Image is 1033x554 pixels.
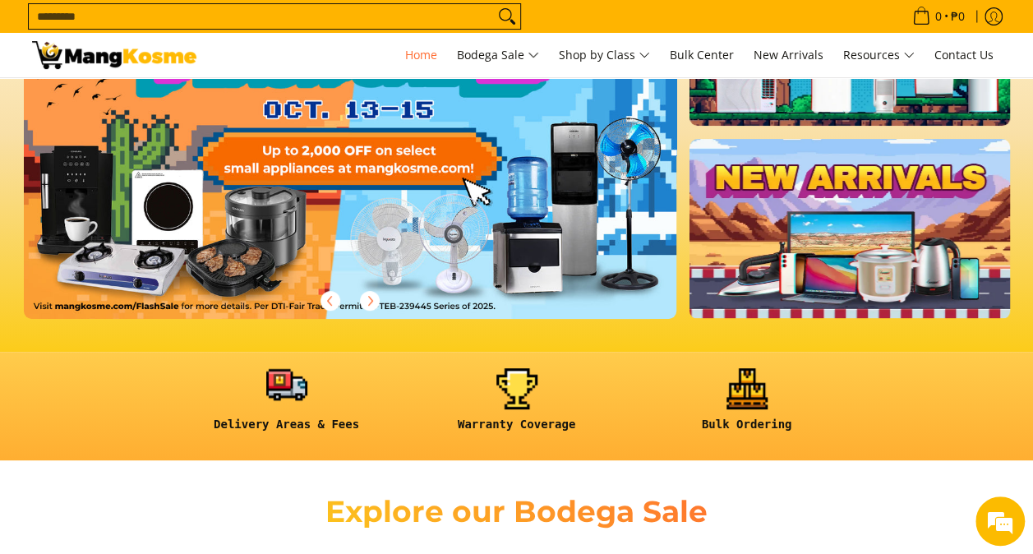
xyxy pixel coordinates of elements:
a: Home [397,33,445,77]
span: Bulk Center [670,47,734,62]
button: Next [352,283,388,319]
button: Search [494,4,520,29]
span: Shop by Class [559,45,650,66]
a: Contact Us [926,33,1002,77]
span: • [907,7,970,25]
a: <h6><strong>Delivery Areas & Fees</strong></h6> [180,368,394,445]
a: <h6><strong>Bulk Ordering</strong></h6> [640,368,854,445]
span: Contact Us [934,47,994,62]
span: Bodega Sale [457,45,539,66]
a: New Arrivals [745,33,832,77]
h2: Explore our Bodega Sale [279,493,755,530]
span: Home [405,47,437,62]
a: <h6><strong>Warranty Coverage</strong></h6> [410,368,624,445]
nav: Main Menu [213,33,1002,77]
span: 0 [933,11,944,22]
span: Resources [843,45,915,66]
span: New Arrivals [754,47,823,62]
img: Mang Kosme: Your Home Appliances Warehouse Sale Partner! [32,41,196,69]
img: <h6><strong>Delivery Areas & Fees</strong></h6> [266,364,307,405]
button: Previous [312,283,348,319]
a: Resources [835,33,923,77]
span: ₱0 [948,11,967,22]
a: Bodega Sale [449,33,547,77]
a: Shop by Class [551,33,658,77]
a: Bulk Center [662,33,742,77]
